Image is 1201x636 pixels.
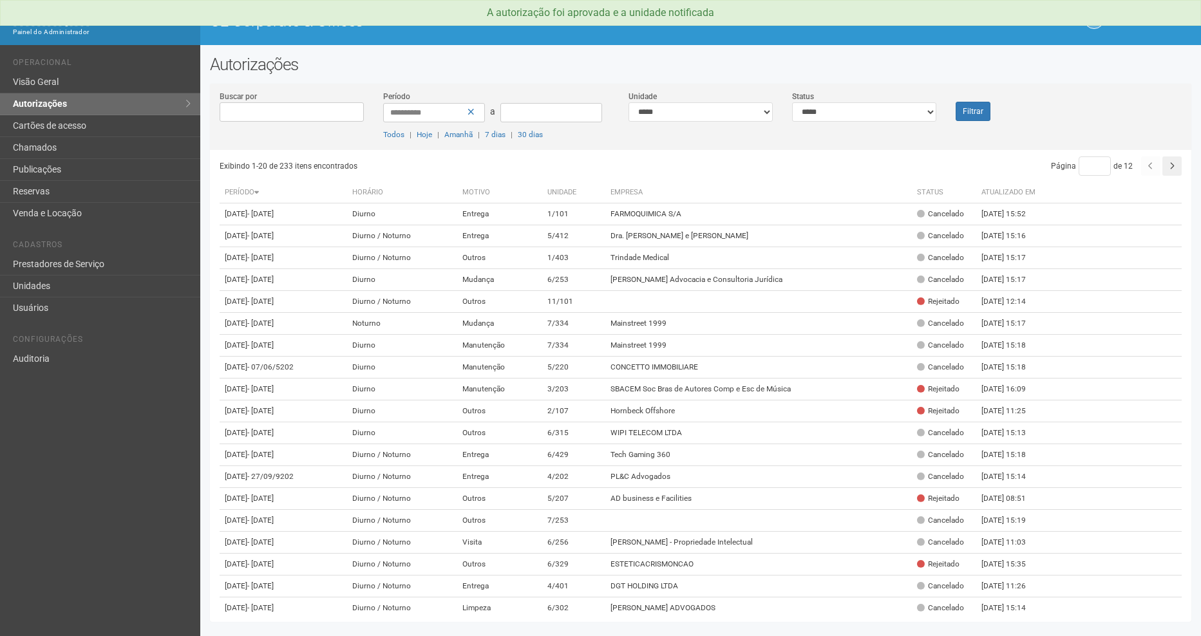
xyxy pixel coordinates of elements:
[347,510,458,532] td: Diurno / Noturno
[457,444,542,466] td: Entrega
[220,554,347,575] td: [DATE]
[976,400,1047,422] td: [DATE] 11:25
[457,203,542,225] td: Entrega
[917,603,964,613] div: Cancelado
[542,247,605,269] td: 1/403
[917,318,964,329] div: Cancelado
[605,247,912,269] td: Trindade Medical
[605,357,912,379] td: CONCETTO IMMOBILIARE
[605,225,912,247] td: Dra. [PERSON_NAME] e [PERSON_NAME]
[220,575,347,597] td: [DATE]
[457,597,542,619] td: Limpeza
[220,510,347,532] td: [DATE]
[220,379,347,400] td: [DATE]
[605,597,912,619] td: [PERSON_NAME] ADVOGADOS
[247,319,274,328] span: - [DATE]
[792,91,814,102] label: Status
[518,130,543,139] a: 30 dias
[542,291,605,313] td: 11/101
[247,450,274,459] span: - [DATE]
[220,156,701,176] div: Exibindo 1-20 de 233 itens encontrados
[917,209,964,220] div: Cancelado
[976,203,1047,225] td: [DATE] 15:52
[976,313,1047,335] td: [DATE] 15:17
[220,597,347,619] td: [DATE]
[247,559,274,568] span: - [DATE]
[13,240,191,254] li: Cadastros
[542,444,605,466] td: 6/429
[490,106,495,117] span: a
[247,384,274,393] span: - [DATE]
[457,400,542,422] td: Outros
[976,554,1047,575] td: [DATE] 15:35
[912,182,976,203] th: Status
[347,400,458,422] td: Diurno
[605,379,912,400] td: SBACEM Soc Bras de Autores Comp e Esc de Música
[956,102,990,121] button: Filtrar
[347,532,458,554] td: Diurno / Noturno
[247,341,274,350] span: - [DATE]
[457,269,542,291] td: Mudança
[13,26,191,38] div: Painel do Administrador
[347,357,458,379] td: Diurno
[542,510,605,532] td: 7/253
[247,297,274,306] span: - [DATE]
[976,488,1047,510] td: [DATE] 08:51
[457,313,542,335] td: Mudança
[247,603,274,612] span: - [DATE]
[247,581,274,590] span: - [DATE]
[457,532,542,554] td: Visita
[542,597,605,619] td: 6/302
[976,335,1047,357] td: [DATE] 15:18
[976,225,1047,247] td: [DATE] 15:16
[605,532,912,554] td: [PERSON_NAME] - Propriedade Intelectual
[13,335,191,348] li: Configurações
[437,130,439,139] span: |
[220,203,347,225] td: [DATE]
[629,91,657,102] label: Unidade
[976,379,1047,400] td: [DATE] 16:09
[210,13,691,30] h1: O2 Corporate & Offices
[485,130,506,139] a: 7 dias
[542,225,605,247] td: 5/412
[444,130,473,139] a: Amanhã
[917,559,960,570] div: Rejeitado
[457,357,542,379] td: Manutenção
[220,532,347,554] td: [DATE]
[605,269,912,291] td: [PERSON_NAME] Advocacia e Consultoria Jurídica
[247,253,274,262] span: - [DATE]
[247,428,274,437] span: - [DATE]
[976,532,1047,554] td: [DATE] 11:03
[605,575,912,597] td: DGT HOLDING LTDA
[605,466,912,488] td: PL&C Advogados
[976,597,1047,619] td: [DATE] 15:14
[457,466,542,488] td: Entrega
[457,335,542,357] td: Manutenção
[457,510,542,532] td: Outros
[605,313,912,335] td: Mainstreet 1999
[220,247,347,269] td: [DATE]
[247,494,274,503] span: - [DATE]
[220,225,347,247] td: [DATE]
[347,203,458,225] td: Diurno
[347,247,458,269] td: Diurno / Noturno
[605,422,912,444] td: WIPI TELECOM LTDA
[383,91,410,102] label: Período
[976,247,1047,269] td: [DATE] 15:17
[542,422,605,444] td: 6/315
[917,230,964,241] div: Cancelado
[542,203,605,225] td: 1/101
[247,472,294,481] span: - 27/09/9202
[605,400,912,422] td: Hornbeck Offshore
[976,182,1047,203] th: Atualizado em
[347,422,458,444] td: Diurno
[976,269,1047,291] td: [DATE] 15:17
[542,182,605,203] th: Unidade
[247,516,274,525] span: - [DATE]
[347,335,458,357] td: Diurno
[247,275,274,284] span: - [DATE]
[605,444,912,466] td: Tech Gaming 360
[13,58,191,71] li: Operacional
[247,231,274,240] span: - [DATE]
[457,554,542,575] td: Outros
